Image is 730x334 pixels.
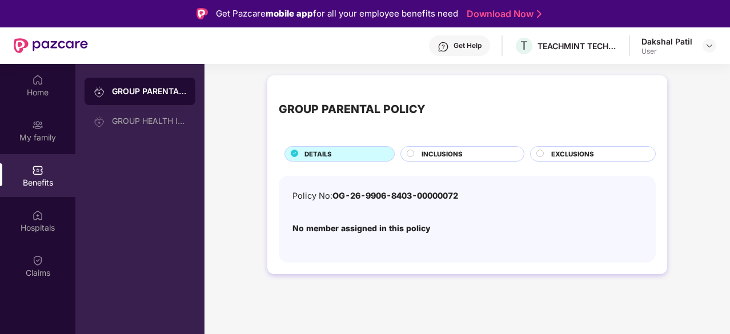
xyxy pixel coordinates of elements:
span: EXCLUSIONS [551,149,594,159]
img: New Pazcare Logo [14,38,88,53]
div: User [641,47,692,56]
div: TEACHMINT TECHNOLOGIES PRIVATE LIMITED [538,41,617,51]
span: INCLUSIONS [422,149,463,159]
div: GROUP PARENTAL POLICY [279,100,426,118]
img: svg+xml;base64,PHN2ZyBpZD0iSG9tZSIgeG1sbnM9Imh0dHA6Ly93d3cudzMub3JnLzIwMDAvc3ZnIiB3aWR0aD0iMjAiIG... [32,74,43,86]
img: svg+xml;base64,PHN2ZyBpZD0iQmVuZWZpdHMiIHhtbG5zPSJodHRwOi8vd3d3LnczLm9yZy8yMDAwL3N2ZyIgd2lkdGg9Ij... [32,164,43,176]
img: svg+xml;base64,PHN2ZyBpZD0iSGVscC0zMngzMiIgeG1sbnM9Imh0dHA6Ly93d3cudzMub3JnLzIwMDAvc3ZnIiB3aWR0aD... [438,41,449,53]
img: svg+xml;base64,PHN2ZyBpZD0iRHJvcGRvd24tMzJ4MzIiIHhtbG5zPSJodHRwOi8vd3d3LnczLm9yZy8yMDAwL3N2ZyIgd2... [705,41,714,50]
img: svg+xml;base64,PHN2ZyB3aWR0aD0iMjAiIGhlaWdodD0iMjAiIHZpZXdCb3g9IjAgMCAyMCAyMCIgZmlsbD0ibm9uZSIgeG... [32,119,43,131]
span: T [520,39,528,53]
img: svg+xml;base64,PHN2ZyB3aWR0aD0iMjAiIGhlaWdodD0iMjAiIHZpZXdCb3g9IjAgMCAyMCAyMCIgZmlsbD0ibm9uZSIgeG... [94,116,105,127]
div: GROUP HEALTH INSURANCE [112,116,186,126]
span: DETAILS [304,149,332,159]
img: Stroke [537,8,542,20]
a: Download Now [467,8,538,20]
div: GROUP PARENTAL POLICY [112,86,186,97]
div: Dakshal Patil [641,36,692,47]
img: svg+xml;base64,PHN2ZyBpZD0iQ2xhaW0iIHhtbG5zPSJodHRwOi8vd3d3LnczLm9yZy8yMDAwL3N2ZyIgd2lkdGg9IjIwIi... [32,255,43,266]
b: No member assigned in this policy [292,223,431,233]
img: svg+xml;base64,PHN2ZyBpZD0iSG9zcGl0YWxzIiB4bWxucz0iaHR0cDovL3d3dy53My5vcmcvMjAwMC9zdmciIHdpZHRoPS... [32,210,43,221]
strong: mobile app [266,8,313,19]
img: Logo [196,8,208,19]
span: OG-26-9906-8403-00000072 [332,191,458,200]
div: Policy No: [292,190,458,203]
div: Get Pazcare for all your employee benefits need [216,7,458,21]
img: svg+xml;base64,PHN2ZyB3aWR0aD0iMjAiIGhlaWdodD0iMjAiIHZpZXdCb3g9IjAgMCAyMCAyMCIgZmlsbD0ibm9uZSIgeG... [94,86,105,98]
div: Get Help [454,41,482,50]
